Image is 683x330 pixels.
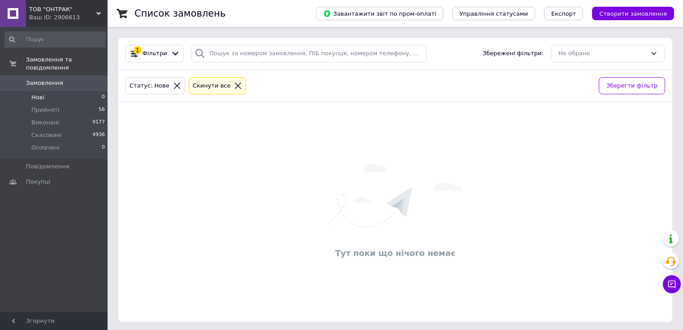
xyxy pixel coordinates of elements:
[483,49,544,58] span: Збережені фільтри:
[606,81,657,91] span: Зберегти фільтр
[31,93,44,101] span: Нові
[92,119,105,127] span: 9177
[599,77,665,95] button: Зберегти фільтр
[599,10,667,17] span: Створити замовлення
[663,275,681,293] button: Чат з покупцем
[99,106,105,114] span: 56
[191,45,427,62] input: Пошук за номером замовлення, ПІБ покупця, номером телефону, Email, номером накладної
[29,13,108,22] div: Ваш ID: 2906613
[134,8,225,19] h1: Список замовлень
[31,119,59,127] span: Виконані
[26,56,108,72] span: Замовлення та повідомлення
[26,79,63,87] span: Замовлення
[31,144,60,152] span: Оплачені
[29,5,96,13] span: ТОВ "ОНТРАК"
[452,7,535,20] button: Управління статусами
[92,131,105,139] span: 4936
[558,49,647,58] div: Не обрано
[592,7,674,20] button: Створити замовлення
[134,46,142,54] div: 1
[316,7,443,20] button: Завантажити звіт по пром-оплаті
[544,7,584,20] button: Експорт
[26,178,50,186] span: Покупці
[143,49,167,58] span: Фільтри
[102,144,105,152] span: 0
[551,10,576,17] span: Експорт
[102,93,105,101] span: 0
[31,106,59,114] span: Прийняті
[123,247,668,259] div: Тут поки що нічого немає
[128,81,171,91] div: Статус: Нове
[459,10,528,17] span: Управління статусами
[191,81,233,91] div: Cкинути все
[583,10,674,17] a: Створити замовлення
[26,163,69,171] span: Повідомлення
[323,9,436,18] span: Завантажити звіт по пром-оплаті
[31,131,62,139] span: Скасовані
[4,31,106,48] input: Пошук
